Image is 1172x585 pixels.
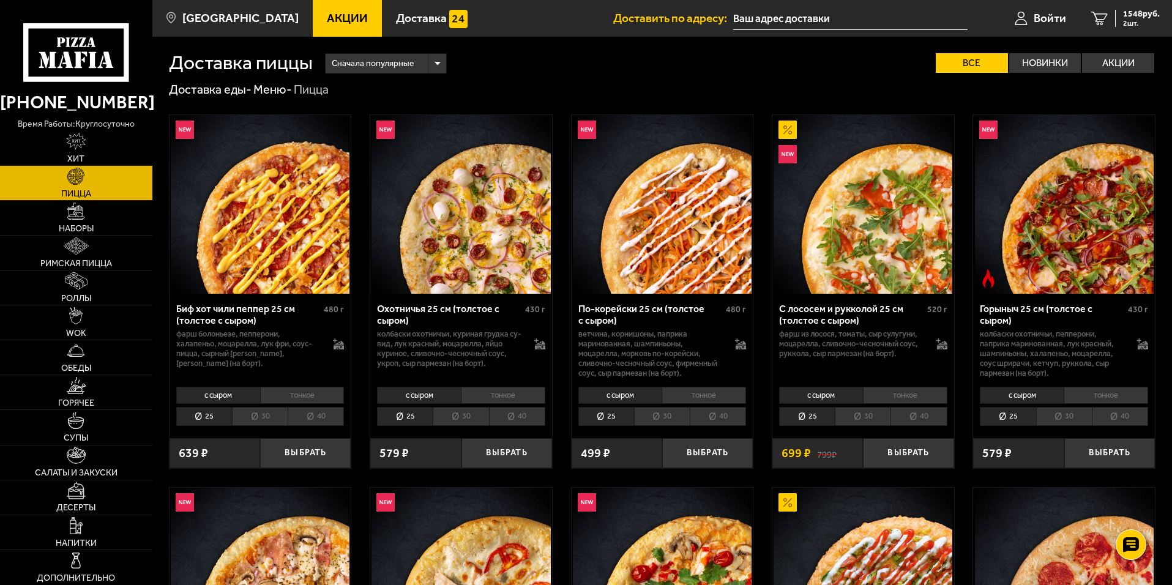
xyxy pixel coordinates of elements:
span: 520 г [927,304,947,315]
li: 40 [890,407,947,426]
li: 25 [377,407,433,426]
img: Акционный [778,493,797,512]
span: Десерты [56,504,95,512]
img: Горыныч 25 см (толстое с сыром) [975,115,1154,294]
img: Новинка [578,493,596,512]
s: 799 ₽ [817,447,837,460]
span: Супы [64,434,88,442]
p: ветчина, корнишоны, паприка маринованная, шампиньоны, моцарелла, морковь по-корейски, сливочно-че... [578,329,723,378]
a: НовинкаБиф хот чили пеппер 25 см (толстое с сыром) [170,115,351,294]
div: Горыныч 25 см (толстое с сыром) [980,303,1125,326]
span: 699 ₽ [782,447,811,460]
span: Салаты и закуски [35,469,118,477]
span: Войти [1034,12,1066,24]
li: 40 [690,407,746,426]
img: 15daf4d41897b9f0e9f617042186c801.svg [449,10,468,28]
h1: Доставка пиццы [169,53,313,73]
p: фарш болоньезе, пепперони, халапеньо, моцарелла, лук фри, соус-пицца, сырный [PERSON_NAME], [PERS... [176,329,321,368]
img: Акционный [778,121,797,139]
span: 480 г [324,304,344,315]
li: 30 [634,407,690,426]
a: НовинкаПо-корейски 25 см (толстое с сыром) [572,115,753,294]
span: Римская пицца [40,259,112,268]
img: По-корейски 25 см (толстое с сыром) [573,115,752,294]
div: Пицца [294,82,329,98]
span: 499 ₽ [581,447,610,460]
a: АкционныйНовинкаС лососем и рукколой 25 см (толстое с сыром) [772,115,954,294]
li: 30 [232,407,288,426]
li: с сыром [377,387,461,404]
li: с сыром [779,387,863,404]
span: [GEOGRAPHIC_DATA] [182,12,299,24]
span: Напитки [56,539,97,548]
img: С лососем и рукколой 25 см (толстое с сыром) [774,115,952,294]
img: Биф хот чили пеппер 25 см (толстое с сыром) [171,115,349,294]
p: колбаски охотничьи, куриная грудка су-вид, лук красный, моцарелла, яйцо куриное, сливочно-чесночн... [377,329,522,368]
li: 25 [980,407,1036,426]
a: Доставка еды- [169,82,252,97]
li: 40 [489,407,545,426]
button: Выбрать [662,438,753,468]
span: Доставка [396,12,447,24]
span: 430 г [525,304,545,315]
li: с сыром [176,387,260,404]
img: Новинка [578,121,596,139]
img: Острое блюдо [979,269,998,288]
a: Меню- [253,82,292,97]
li: 30 [433,407,488,426]
input: Ваш адрес доставки [733,7,968,30]
button: Выбрать [1064,438,1155,468]
span: Хит [67,155,84,163]
button: Выбрать [461,438,552,468]
li: 30 [1036,407,1092,426]
div: Охотничья 25 см (толстое с сыром) [377,303,522,326]
img: Новинка [176,493,194,512]
img: Новинка [778,145,797,163]
span: 480 г [726,304,746,315]
li: 40 [1092,407,1148,426]
span: Обеды [61,364,91,373]
li: тонкое [461,387,545,404]
span: 2 шт. [1123,20,1160,27]
img: Новинка [979,121,998,139]
label: Акции [1082,53,1154,73]
span: Доставить по адресу: [613,12,733,24]
img: Новинка [376,493,395,512]
li: тонкое [260,387,345,404]
span: Акции [327,12,368,24]
span: Пицца [61,190,91,198]
li: с сыром [980,387,1064,404]
button: Выбрать [260,438,351,468]
p: фарш из лосося, томаты, сыр сулугуни, моцарелла, сливочно-чесночный соус, руккола, сыр пармезан (... [779,329,924,359]
li: тонкое [863,387,947,404]
p: колбаски Охотничьи, пепперони, паприка маринованная, лук красный, шампиньоны, халапеньо, моцарелл... [980,329,1125,378]
span: Сначала популярные [332,52,414,75]
li: тонкое [662,387,746,404]
li: 40 [288,407,344,426]
div: С лососем и рукколой 25 см (толстое с сыром) [779,303,924,326]
span: Роллы [61,294,91,303]
button: Выбрать [863,438,954,468]
li: с сыром [578,387,662,404]
li: 25 [779,407,835,426]
span: 579 ₽ [982,447,1012,460]
span: 639 ₽ [179,447,208,460]
li: 30 [835,407,890,426]
div: По-корейски 25 см (толстое с сыром) [578,303,723,326]
li: 25 [578,407,634,426]
span: 579 ₽ [379,447,409,460]
div: Биф хот чили пеппер 25 см (толстое с сыром) [176,303,321,326]
a: НовинкаОстрое блюдоГорыныч 25 см (толстое с сыром) [973,115,1155,294]
span: Наборы [59,225,94,233]
img: Охотничья 25 см (толстое с сыром) [371,115,550,294]
span: WOK [66,329,86,338]
label: Новинки [1009,53,1081,73]
li: тонкое [1064,387,1148,404]
li: 25 [176,407,232,426]
span: Дополнительно [37,574,115,583]
img: Новинка [176,121,194,139]
a: НовинкаОхотничья 25 см (толстое с сыром) [370,115,552,294]
span: Горячее [58,399,94,408]
label: Все [936,53,1008,73]
span: 1548 руб. [1123,10,1160,18]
